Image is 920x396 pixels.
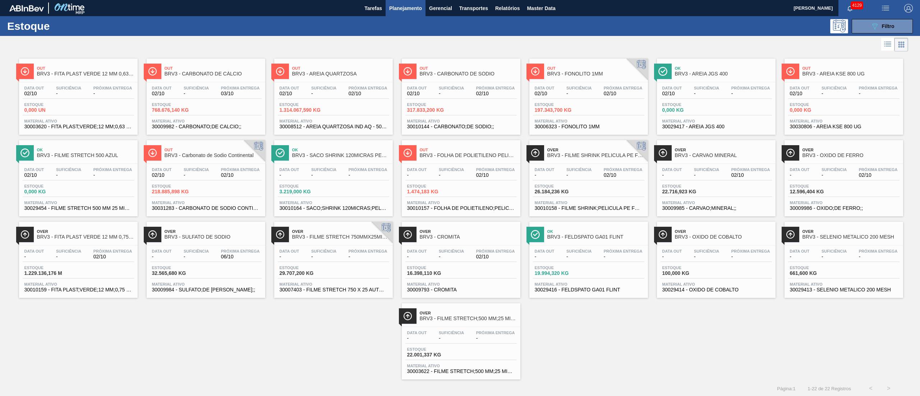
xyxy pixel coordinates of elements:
[24,249,44,253] span: Data out
[311,167,336,172] span: Suficiência
[547,234,644,240] span: BRV3 - FELDSPATO GA01 FLINT
[407,91,427,96] span: 02/10
[56,167,81,172] span: Suficiência
[604,254,643,259] span: -
[152,201,260,205] span: Material ativo
[37,229,134,234] span: Over
[184,86,209,90] span: Suficiência
[439,91,464,96] span: -
[37,148,134,152] span: Ok
[165,234,262,240] span: BRV3 - SULFATO DE SODIO
[396,53,524,135] a: ÍconeOutBRV3 - CARBONATO DE SÓDIOData out02/10Suficiência-Próxima Entrega02/10Estoque317.833,200 ...
[93,86,132,90] span: Próxima Entrega
[429,4,452,13] span: Gerencial
[349,91,387,96] span: 02/10
[403,148,412,157] img: Ícone
[790,86,810,90] span: Data out
[93,91,132,96] span: -
[420,234,517,240] span: BRV3 - CROMITA
[280,184,330,188] span: Estoque
[662,107,713,113] span: 0,000 KG
[822,249,847,253] span: Suficiência
[786,67,795,76] img: Ícone
[604,86,643,90] span: Próxima Entrega
[24,271,75,276] span: 1.229.136,176 M
[165,66,262,70] span: Out
[790,107,840,113] span: 0,000 KG
[859,254,898,259] span: -
[24,172,44,178] span: 02/10
[407,119,515,123] span: Material ativo
[604,167,643,172] span: Próxima Entrega
[221,254,260,259] span: 06/10
[662,206,770,211] span: 30009985 - CARVAO;MINERAL;;
[407,124,515,129] span: 30010144 - CARBONATO;DE SODIO;;
[535,184,585,188] span: Estoque
[882,23,894,29] span: Filtro
[407,167,427,172] span: Data out
[24,91,44,96] span: 02/10
[141,53,269,135] a: ÍconeOutBRV3 - CARBONATO DE CÁLCIOData out02/10Suficiência-Próxima Entrega03/10Estoque768.676,140...
[152,86,172,90] span: Data out
[311,249,336,253] span: Suficiência
[822,167,847,172] span: Suficiência
[535,124,643,129] span: 30006323 - FONOLITO 1MM
[731,254,770,259] span: -
[822,172,847,178] span: -
[407,189,457,194] span: 1.474,183 KG
[675,71,772,77] span: BRV3 - AREIA JGS 400
[566,86,592,90] span: Suficiência
[20,148,29,157] img: Ícone
[407,102,457,107] span: Estoque
[152,206,260,211] span: 30031283 - CARBONATO DE SODIO CONTINENTAL
[152,282,260,286] span: Material ativo
[221,86,260,90] span: Próxima Entrega
[535,271,585,276] span: 19.994,320 KG
[790,249,810,253] span: Data out
[349,172,387,178] span: -
[547,66,644,70] span: Out
[566,172,592,178] span: -
[93,167,132,172] span: Próxima Entrega
[802,71,900,77] span: BRV3 - AREIA KSE 800 UG
[731,167,770,172] span: Próxima Entrega
[407,201,515,205] span: Material ativo
[24,282,132,286] span: Material ativo
[403,230,412,239] img: Ícone
[184,91,209,96] span: -
[407,254,427,259] span: -
[859,86,898,90] span: Próxima Entrega
[790,91,810,96] span: 02/10
[662,266,713,270] span: Estoque
[280,249,299,253] span: Data out
[790,124,898,129] span: 30030806 - AREIA KSE 800 UG
[14,135,141,216] a: ÍconeOkBRV3 - FILME STRETCH 500 AZULData out02/10Suficiência-Próxima Entrega-Estoque0,000 KGMater...
[407,172,427,178] span: -
[790,119,898,123] span: Material ativo
[790,282,898,286] span: Material ativo
[152,249,172,253] span: Data out
[311,172,336,178] span: -
[56,91,81,96] span: -
[349,167,387,172] span: Próxima Entrega
[152,254,172,259] span: -
[658,148,667,157] img: Ícone
[535,249,555,253] span: Data out
[24,167,44,172] span: Data out
[276,148,285,157] img: Ícone
[280,167,299,172] span: Data out
[822,91,847,96] span: -
[662,184,713,188] span: Estoque
[459,4,488,13] span: Transportes
[535,172,555,178] span: -
[292,148,389,152] span: Ok
[790,172,810,178] span: -
[439,254,464,259] span: -
[24,201,132,205] span: Material ativo
[439,167,464,172] span: Suficiência
[694,254,719,259] span: -
[24,107,75,113] span: 0,000 UN
[476,86,515,90] span: Próxima Entrega
[396,135,524,216] a: ÍconeOutBRV3 - FOLHA DE POLIETILENO PELICULA POLIETILENData out-Suficiência-Próxima Entrega02/10E...
[24,287,132,293] span: 30010159 - FITA PLAST;VERDE;12 MM;0,75 MM;2000 M;FU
